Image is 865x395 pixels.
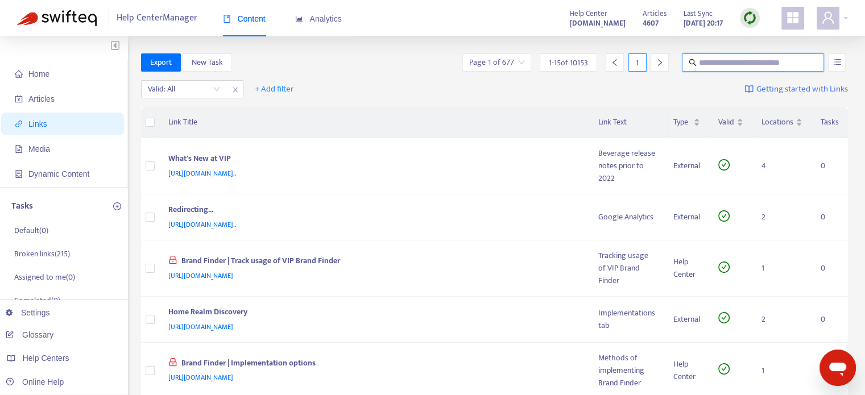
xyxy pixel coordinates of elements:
[598,352,655,389] div: Methods of implementing Brand Finder
[113,202,121,210] span: plus-circle
[28,144,50,153] span: Media
[664,107,709,138] th: Type
[743,11,757,25] img: sync.dc5367851b00ba804db3.png
[752,138,812,194] td: 4
[168,321,233,332] span: [URL][DOMAIN_NAME]
[15,170,23,178] span: container
[14,271,75,283] p: Assigned to me ( 0 )
[643,7,667,20] span: Articles
[549,57,588,69] span: 1 - 15 of 10153
[168,168,237,179] span: [URL][DOMAIN_NAME]..
[150,56,172,69] span: Export
[709,107,752,138] th: Valid
[168,357,576,372] div: Brand Finder | Implementation options
[117,7,197,29] span: Help Center Manager
[228,83,243,97] span: close
[752,297,812,343] td: 2
[718,261,730,273] span: check-circle
[718,363,730,375] span: check-circle
[598,211,655,223] div: Google Analytics
[812,297,848,343] td: 0
[6,308,50,317] a: Settings
[752,240,812,297] td: 1
[820,350,856,386] iframe: Button to launch messaging window
[223,14,266,23] span: Content
[833,58,841,66] span: unordered-list
[168,270,233,281] span: [URL][DOMAIN_NAME]
[812,194,848,240] td: 0
[812,107,848,138] th: Tasks
[812,240,848,297] td: 0
[628,53,647,72] div: 1
[761,116,793,128] span: Locations
[168,152,576,167] div: What's New at VIP
[168,203,576,218] div: Redirecting...
[673,256,700,281] div: Help Center
[168,255,576,269] div: Brand Finder | Track usage of VIP Brand Finder
[6,330,53,339] a: Glossary
[168,255,177,264] span: lock
[15,70,23,78] span: home
[744,85,754,94] img: image-link
[718,159,730,171] span: check-circle
[159,107,590,138] th: Link Title
[23,354,69,363] span: Help Centers
[744,80,848,98] a: Getting started with Links
[570,16,626,30] a: [DOMAIN_NAME]
[14,224,48,236] p: Default ( 0 )
[673,358,700,383] div: Help Center
[255,82,294,96] span: + Add filter
[821,11,835,24] span: user
[589,107,664,138] th: Link Text
[673,160,700,172] div: External
[684,7,713,20] span: Last Sync
[673,313,700,326] div: External
[786,11,800,24] span: appstore
[183,53,232,72] button: New Task
[14,294,60,306] p: Completed ( 0 )
[718,116,734,128] span: Valid
[684,17,723,30] strong: [DATE] 20:17
[295,15,303,23] span: area-chart
[752,107,812,138] th: Locations
[673,211,700,223] div: External
[168,372,233,383] span: [URL][DOMAIN_NAME]
[28,69,49,78] span: Home
[718,210,730,222] span: check-circle
[598,307,655,332] div: Implementations tab
[611,59,619,66] span: left
[643,17,659,30] strong: 4607
[168,357,177,367] span: lock
[718,312,730,323] span: check-circle
[295,14,342,23] span: Analytics
[14,248,70,260] p: Broken links ( 215 )
[570,7,607,20] span: Help Center
[656,59,664,66] span: right
[15,120,23,128] span: link
[15,95,23,103] span: account-book
[168,306,576,321] div: Home Realm Discovery
[6,377,64,386] a: Online Help
[812,138,848,194] td: 0
[828,53,846,72] button: unordered-list
[598,147,655,185] div: Beverage release notes prior to 2022
[689,59,697,66] span: search
[28,169,89,178] span: Dynamic Content
[246,80,303,98] button: + Add filter
[598,250,655,287] div: Tracking usage of VIP Brand Finder
[570,17,626,30] strong: [DOMAIN_NAME]
[11,199,33,213] p: Tasks
[752,194,812,240] td: 2
[28,119,47,128] span: Links
[756,83,848,96] span: Getting started with Links
[17,10,97,26] img: Swifteq
[192,56,223,69] span: New Task
[168,219,237,230] span: [URL][DOMAIN_NAME]..
[673,116,691,128] span: Type
[141,53,181,72] button: Export
[28,94,55,103] span: Articles
[223,15,231,23] span: book
[15,145,23,153] span: file-image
